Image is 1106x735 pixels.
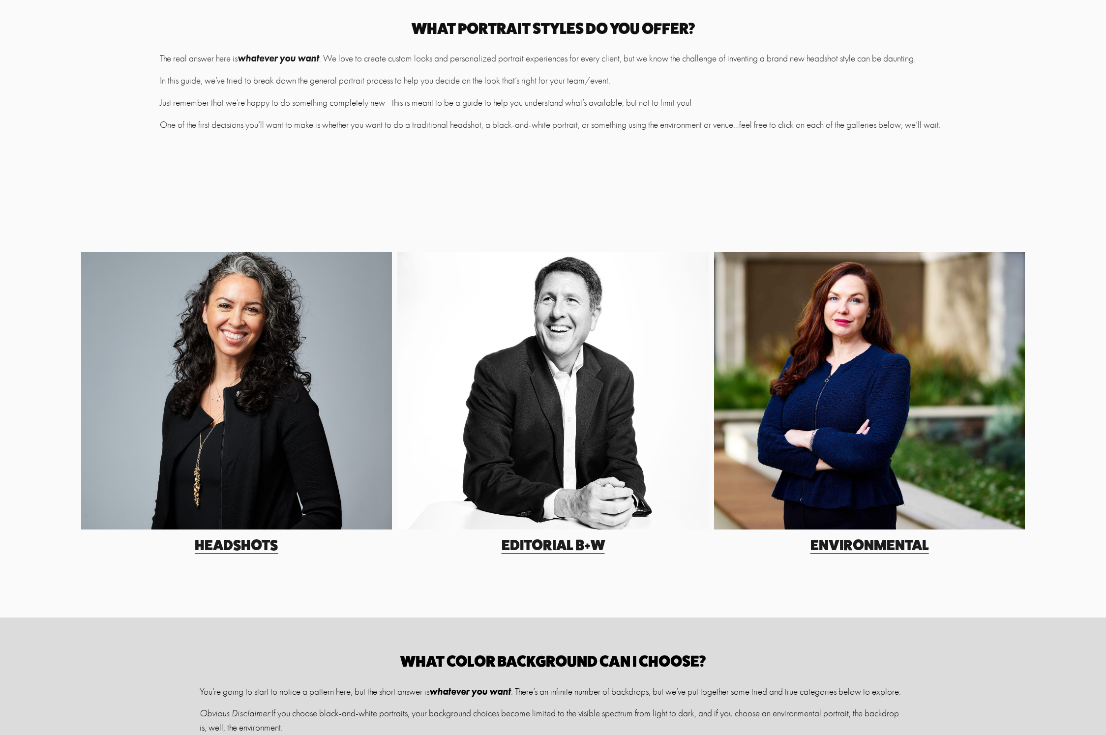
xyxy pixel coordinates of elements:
[160,96,946,110] p: Just remember that we’re happy to do something completely new - this is meant to be a guide to he...
[200,706,906,735] p: If you choose black-and-white portraits, your background choices become limited to the visible sp...
[160,21,946,36] h2: What portrait Styles do you offer?
[160,118,946,132] p: One of the first decisions you’ll want to make is whether you want to do a traditional headshot, ...
[160,74,946,88] p: In this guide, we’ve tried to break down the general portrait process to help you decide on the l...
[810,536,929,554] a: Environmental
[238,53,319,64] em: whatever you want
[502,536,605,554] a: EDitorial B+W
[160,52,946,66] p: The real answer here is . We love to create custom looks and personalized portrait experiences fo...
[195,536,278,554] a: Headshots
[429,686,511,697] em: whatever you want
[200,708,271,719] em: Obvious Disclaimer:
[200,654,906,669] h2: What color background can I choose?
[200,685,906,699] p: You’re going to start to notice a pattern here, but the short answer is . There’s an infinite num...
